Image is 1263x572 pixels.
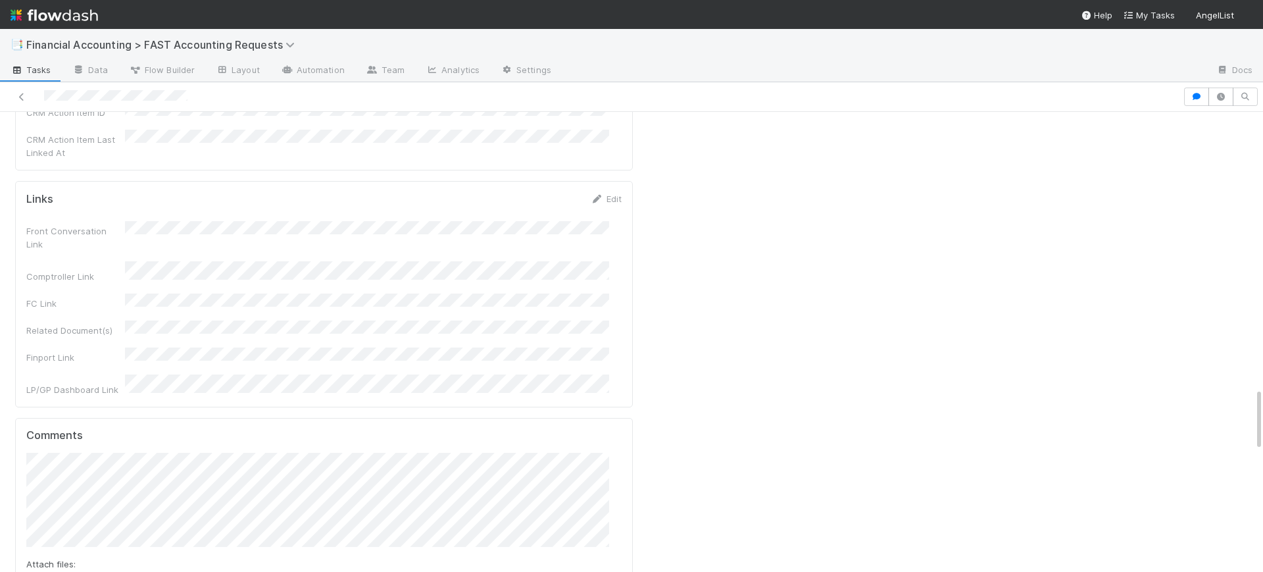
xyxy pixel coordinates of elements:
div: Comptroller Link [26,270,125,283]
h5: Links [26,193,53,206]
div: LP/GP Dashboard Link [26,383,125,396]
a: Analytics [415,61,490,82]
span: AngelList [1196,10,1234,20]
div: Finport Link [26,351,125,364]
div: Front Conversation Link [26,224,125,251]
a: Docs [1206,61,1263,82]
a: My Tasks [1123,9,1175,22]
div: FC Link [26,297,125,310]
a: Flow Builder [118,61,205,82]
h5: Comments [26,429,622,442]
span: Tasks [11,63,51,76]
label: Attach files: [26,558,76,571]
a: Data [62,61,118,82]
img: logo-inverted-e16ddd16eac7371096b0.svg [11,4,98,26]
div: CRM Action Item ID [26,106,125,119]
span: Flow Builder [129,63,195,76]
a: Layout [205,61,270,82]
a: Settings [490,61,562,82]
div: CRM Action Item Last Linked At [26,133,125,159]
span: My Tasks [1123,10,1175,20]
span: 📑 [11,39,24,50]
div: Related Document(s) [26,324,125,337]
img: avatar_fee1282a-8af6-4c79-b7c7-bf2cfad99775.png [1239,9,1252,22]
a: Edit [591,194,622,204]
a: Team [355,61,415,82]
span: Financial Accounting > FAST Accounting Requests [26,38,301,51]
a: Automation [270,61,355,82]
div: Help [1081,9,1112,22]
